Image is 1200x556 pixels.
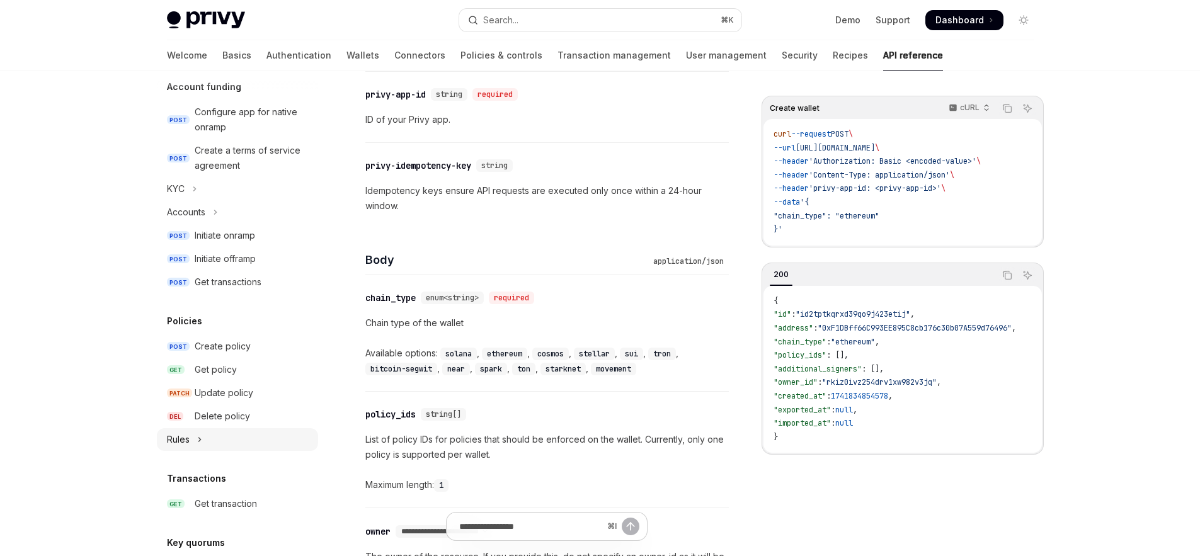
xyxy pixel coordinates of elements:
div: Get transactions [195,275,261,290]
div: , [540,361,591,376]
code: movement [591,363,636,375]
span: "rkiz0ivz254drv1xw982v3jq" [822,377,937,387]
span: null [835,418,853,428]
div: , [440,346,482,361]
a: Dashboard [925,10,1003,30]
span: POST [831,129,849,139]
div: Search... [483,13,518,28]
div: application/json [648,255,729,268]
span: ⌘ K [721,15,734,25]
span: "created_at" [774,391,826,401]
span: 'Authorization: Basic <encoded-value>' [809,156,976,166]
button: Toggle dark mode [1014,10,1034,30]
code: ton [512,363,535,375]
span: POST [167,342,190,351]
input: Ask a question... [459,513,602,540]
span: 'privy-app-id: <privy-app-id>' [809,183,941,193]
code: 1 [434,479,449,492]
div: , [475,361,512,376]
code: tron [648,348,676,360]
span: , [888,391,893,401]
span: \ [950,170,954,180]
h4: Body [365,251,648,268]
div: privy-idempotency-key [365,159,471,172]
button: Toggle KYC section [157,178,318,200]
span: "imported_at" [774,418,831,428]
span: curl [774,129,791,139]
span: --header [774,170,809,180]
a: Policies & controls [460,40,542,71]
span: , [875,337,879,347]
span: "ethereum" [831,337,875,347]
div: , [365,361,442,376]
code: solana [440,348,477,360]
a: Transaction management [557,40,671,71]
code: stellar [574,348,615,360]
button: Copy the contents from the code block [999,100,1015,116]
p: Idempotency keys ensure API requests are executed only once within a 24-hour window. [365,183,729,213]
span: Dashboard [935,14,984,26]
span: --header [774,156,809,166]
span: "additional_signers" [774,364,862,374]
span: : [831,405,835,415]
span: : [], [862,364,884,374]
div: 200 [770,267,792,282]
p: List of policy IDs for policies that should be enforced on the wallet. Currently, only one policy... [365,432,729,462]
a: GETGet policy [157,358,318,381]
div: Delete policy [195,409,250,424]
span: POST [167,115,190,125]
span: string [436,89,462,99]
div: , [532,346,574,361]
span: \ [875,143,879,153]
span: , [937,377,941,387]
span: { [774,296,778,306]
code: spark [475,363,507,375]
span: \ [941,183,946,193]
code: bitcoin-segwit [365,363,437,375]
p: ID of your Privy app. [365,112,729,127]
div: , [442,361,475,376]
a: Wallets [346,40,379,71]
div: , [482,346,532,361]
a: Recipes [833,40,868,71]
a: POSTConfigure app for native onramp [157,101,318,139]
span: string[] [426,409,461,419]
span: : [813,323,818,333]
span: [URL][DOMAIN_NAME] [796,143,875,153]
a: Welcome [167,40,207,71]
span: GET [167,499,185,509]
span: "0xF1DBff66C993EE895C8cb176c30b07A559d76496" [818,323,1012,333]
button: Toggle Accounts section [157,201,318,224]
button: Copy the contents from the code block [999,267,1015,283]
span: string [481,161,508,171]
span: null [835,405,853,415]
button: cURL [942,98,995,119]
code: sui [620,348,643,360]
span: : [818,377,822,387]
a: POSTGet transactions [157,271,318,293]
p: Chain type of the wallet [365,315,729,331]
div: Update policy [195,385,253,400]
span: enum<string> [426,293,479,303]
span: : [791,309,796,319]
div: , [620,346,648,361]
a: DELDelete policy [157,405,318,428]
a: Demo [835,14,860,26]
a: Support [876,14,910,26]
span: }' [774,224,782,234]
a: Security [782,40,818,71]
div: Initiate onramp [195,228,255,243]
span: PATCH [167,389,192,398]
span: , [1012,323,1016,333]
button: Send message [622,518,639,535]
span: --url [774,143,796,153]
code: near [442,363,470,375]
div: privy-app-id [365,88,426,101]
div: policy_ids [365,408,416,421]
h5: Transactions [167,471,226,486]
img: light logo [167,11,245,29]
h5: Key quorums [167,535,225,550]
a: POSTCreate policy [157,335,318,358]
span: : [826,337,831,347]
a: GETGet transaction [157,492,318,515]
